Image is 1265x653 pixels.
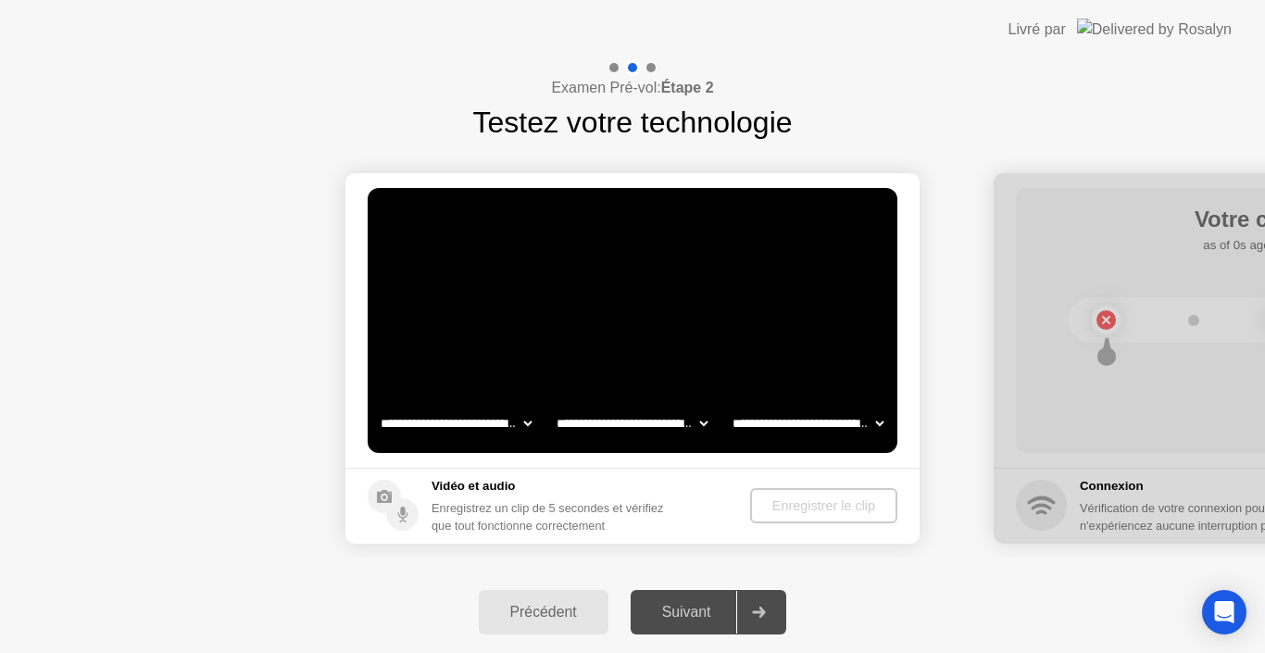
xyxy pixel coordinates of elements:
h4: Examen Pré-vol: [551,77,713,99]
div: Enregistrez un clip de 5 secondes et vérifiez que tout fonctionne correctement [432,499,679,534]
h1: Testez votre technologie [472,100,792,144]
select: Available microphones [729,405,887,442]
img: Delivered by Rosalyn [1077,19,1232,40]
div: Livré par [1008,19,1066,41]
button: Enregistrer le clip [750,488,897,523]
h5: Vidéo et audio [432,477,679,496]
div: Suivant [636,604,737,621]
button: Précédent [479,590,608,634]
select: Available cameras [377,405,535,442]
b: Étape 2 [661,80,714,95]
div: Enregistrer le clip [758,498,890,513]
button: Suivant [631,590,787,634]
select: Available speakers [553,405,711,442]
div: Open Intercom Messenger [1202,590,1246,634]
div: Précédent [484,604,603,621]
